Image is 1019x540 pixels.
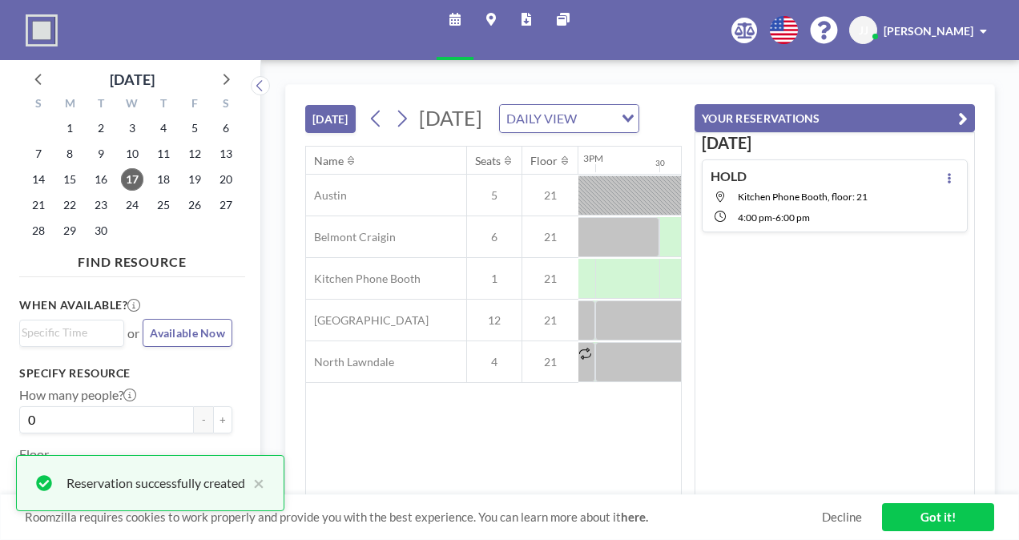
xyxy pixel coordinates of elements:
span: 4:00 PM [738,212,772,224]
div: Floor [530,154,558,168]
a: Decline [822,510,862,525]
span: 1 [467,272,522,286]
span: - [772,212,775,224]
span: 21 [522,272,578,286]
span: Kitchen Phone Booth [306,272,421,286]
div: Search for option [500,105,638,132]
span: Sunday, September 28, 2025 [27,220,50,242]
span: Available Now [150,326,225,340]
span: North Lawndale [306,355,394,369]
span: 6:00 PM [775,212,810,224]
span: 21 [522,355,578,369]
span: JJ [859,23,868,38]
h4: HOLD [711,168,747,184]
span: Thursday, September 11, 2025 [152,143,175,165]
div: S [210,95,241,115]
span: Austin [306,188,347,203]
span: Thursday, September 4, 2025 [152,117,175,139]
h3: [DATE] [702,133,968,153]
span: Saturday, September 13, 2025 [215,143,237,165]
span: 5 [467,188,522,203]
span: Wednesday, September 10, 2025 [121,143,143,165]
button: Available Now [143,319,232,347]
span: Kitchen Phone Booth, floor: 21 [738,191,868,203]
span: Thursday, September 18, 2025 [152,168,175,191]
a: Got it! [882,503,994,531]
div: 3PM [583,152,603,164]
a: here. [621,510,648,524]
span: Sunday, September 7, 2025 [27,143,50,165]
div: M [54,95,86,115]
span: Friday, September 26, 2025 [183,194,206,216]
span: Tuesday, September 16, 2025 [90,168,112,191]
h4: FIND RESOURCE [19,248,245,270]
div: Reservation successfully created [66,474,245,493]
button: [DATE] [305,105,356,133]
button: YOUR RESERVATIONS [695,104,975,132]
span: [DATE] [419,106,482,130]
span: Tuesday, September 9, 2025 [90,143,112,165]
span: Tuesday, September 2, 2025 [90,117,112,139]
span: 4 [467,355,522,369]
span: Roomzilla requires cookies to work properly and provide you with the best experience. You can lea... [25,510,822,525]
span: Sunday, September 14, 2025 [27,168,50,191]
span: Thursday, September 25, 2025 [152,194,175,216]
div: T [147,95,179,115]
span: Wednesday, September 3, 2025 [121,117,143,139]
span: Sunday, September 21, 2025 [27,194,50,216]
div: Seats [475,154,501,168]
div: Search for option [20,320,123,345]
span: [PERSON_NAME] [884,24,973,38]
span: 12 [467,313,522,328]
span: Tuesday, September 30, 2025 [90,220,112,242]
span: Wednesday, September 24, 2025 [121,194,143,216]
span: Monday, September 15, 2025 [58,168,81,191]
img: organization-logo [26,14,58,46]
div: 30 [655,158,665,168]
div: S [23,95,54,115]
label: How many people? [19,387,136,403]
span: or [127,325,139,341]
input: Search for option [582,108,612,129]
span: Friday, September 5, 2025 [183,117,206,139]
div: W [117,95,148,115]
span: Friday, September 19, 2025 [183,168,206,191]
span: Monday, September 1, 2025 [58,117,81,139]
span: Belmont Craigin [306,230,396,244]
span: 6 [467,230,522,244]
span: Monday, September 29, 2025 [58,220,81,242]
span: Monday, September 22, 2025 [58,194,81,216]
div: Name [314,154,344,168]
span: Saturday, September 27, 2025 [215,194,237,216]
div: T [86,95,117,115]
h3: Specify resource [19,366,232,381]
div: F [179,95,210,115]
span: 21 [522,313,578,328]
span: 21 [522,188,578,203]
span: [GEOGRAPHIC_DATA] [306,313,429,328]
span: Monday, September 8, 2025 [58,143,81,165]
input: Search for option [22,324,115,341]
button: - [194,406,213,433]
span: Wednesday, September 17, 2025 [121,168,143,191]
span: 21 [522,230,578,244]
span: Friday, September 12, 2025 [183,143,206,165]
button: + [213,406,232,433]
div: [DATE] [110,68,155,91]
span: DAILY VIEW [503,108,580,129]
label: Floor [19,446,49,462]
span: Tuesday, September 23, 2025 [90,194,112,216]
button: close [245,474,264,493]
span: Saturday, September 6, 2025 [215,117,237,139]
span: Saturday, September 20, 2025 [215,168,237,191]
